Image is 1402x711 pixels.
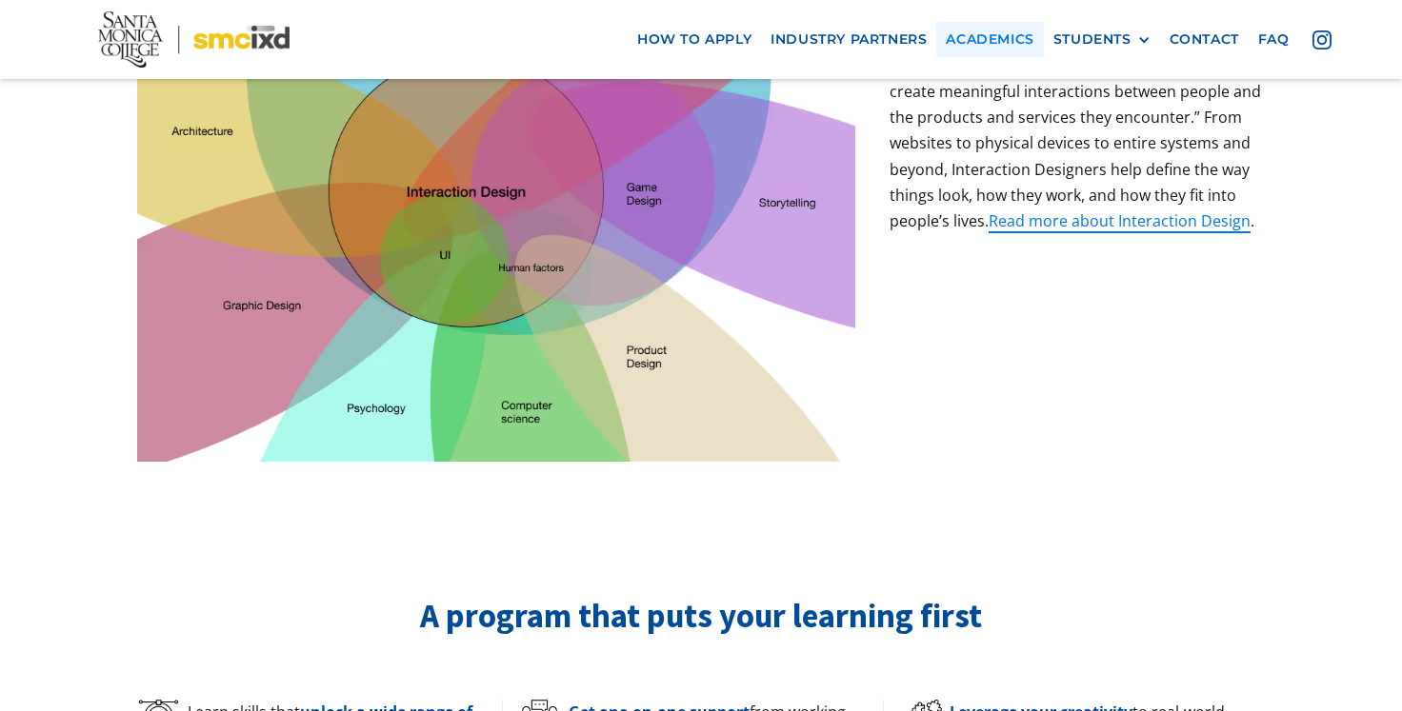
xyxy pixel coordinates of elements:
[137,595,1266,639] h2: A program that puts your learning first
[989,210,1251,233] a: Read more about Interaction Design
[98,11,290,68] img: Santa Monica College - SMC IxD logo
[761,22,936,57] a: industry partners
[936,22,1043,57] a: Academics
[1160,22,1249,57] a: contact
[1053,31,1132,48] div: STUDENTS
[1249,22,1299,57] a: faq
[1053,31,1151,48] div: STUDENTS
[1312,30,1332,49] img: icon - instagram
[628,22,761,57] a: how to apply
[890,28,1265,235] p: Here’s how you can answer the classic party question, “so what do you do for a living?” Try this:...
